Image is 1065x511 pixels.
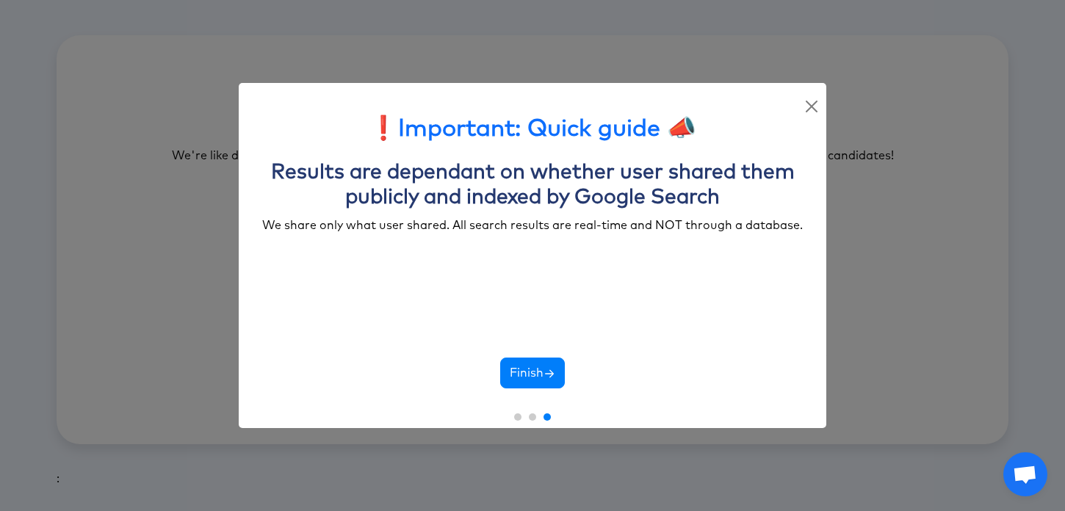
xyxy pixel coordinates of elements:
h3: Results are dependant on whether user shared them publicly and indexed by Google Search [253,161,812,210]
a: Open chat [1003,452,1047,496]
div: : [57,470,1008,488]
div: We share only what user shared. All search results are real-time and NOT through a database. [253,217,812,234]
button: Finish [500,358,565,388]
h2: ❗Important: Quick guide 📣 [253,115,812,143]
